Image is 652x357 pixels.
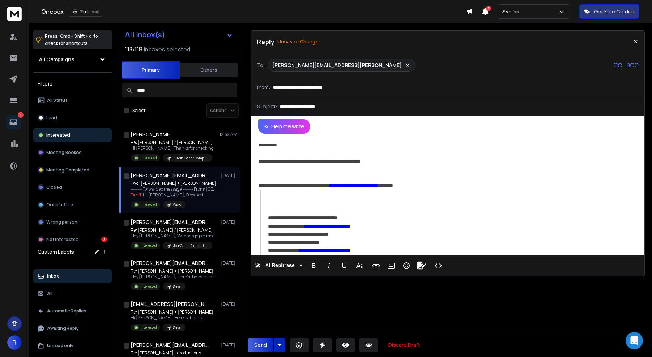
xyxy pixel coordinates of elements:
[46,167,89,173] p: Meeting Completed
[33,180,112,195] button: Closed
[131,140,214,145] p: Re: [PERSON_NAME] / [PERSON_NAME]
[131,341,210,349] h1: [PERSON_NAME][EMAIL_ADDRESS][PERSON_NAME][DOMAIN_NAME]
[173,284,181,290] p: Saas
[322,258,336,273] button: Italic (⌘I)
[18,112,24,118] p: 3
[131,219,210,226] h1: [PERSON_NAME][EMAIL_ADDRESS][DOMAIN_NAME]
[46,150,82,155] p: Meeting Booked
[626,61,639,70] p: BCC
[257,37,275,47] p: Reply
[6,115,21,129] a: 3
[140,243,157,248] p: Interested
[47,308,87,314] p: Automatic Replies
[180,62,238,78] button: Others
[131,268,218,274] p: Re: [PERSON_NAME] + [PERSON_NAME]
[131,309,213,315] p: Re: [PERSON_NAME] + [PERSON_NAME]
[144,45,190,54] h3: Inboxes selected
[613,61,622,70] p: CC
[257,103,277,110] p: Subject:
[46,132,70,138] p: Interested
[415,258,429,273] button: Signature
[47,97,68,103] p: All Status
[33,198,112,212] button: Out of office
[337,258,351,273] button: Underline (⌘U)
[131,300,210,308] h1: [EMAIL_ADDRESS][PERSON_NAME][DOMAIN_NAME]
[221,301,237,307] p: [DATE]
[46,202,73,208] p: Out of office
[594,8,634,15] p: Get Free Credits
[257,84,270,91] p: From:
[140,202,157,207] p: Interested
[140,284,157,289] p: Interested
[33,128,112,142] button: Interested
[383,338,426,352] button: Discard Draft
[307,258,321,273] button: Bold (⌘B)
[131,350,218,356] p: Re: [PERSON_NAME] introductions
[221,342,237,348] p: [DATE]
[125,45,142,54] span: 118 / 118
[253,258,304,273] button: AI Rephrase
[143,192,206,198] span: Hi [PERSON_NAME], O booked ...
[277,38,322,45] p: Unsaved Changes
[131,233,218,239] p: Hey [PERSON_NAME], We charge per meeting
[33,111,112,125] button: Lead
[486,6,491,11] span: 8
[131,227,218,233] p: Re: [PERSON_NAME] / [PERSON_NAME]
[221,219,237,225] p: [DATE]
[45,33,98,47] p: Press to check for shortcuts.
[33,269,112,283] button: Inbox
[46,115,57,121] p: Lead
[33,93,112,108] button: All Status
[122,61,180,79] button: Primary
[369,258,383,273] button: Insert Link (⌘K)
[431,258,445,273] button: Code View
[626,332,643,349] div: Open Intercom Messenger
[131,131,172,138] h1: [PERSON_NAME]
[38,248,74,256] h3: Custom Labels
[173,243,208,249] p: JoinGathr 2 (email 3/4)
[33,286,112,301] button: All
[33,215,112,229] button: Wrong person
[173,155,208,161] p: 1. Join Gathr Companies
[39,56,74,63] h1: All Campaigns
[119,28,239,42] button: All Inbox(s)
[579,4,639,19] button: Get Free Credits
[502,8,522,15] p: Syrena
[257,62,265,69] p: To:
[220,132,237,137] p: 12:32 AM
[384,258,398,273] button: Insert Image (⌘P)
[7,335,22,350] button: R
[33,232,112,247] button: Not Interested3
[132,108,145,113] label: Select
[33,79,112,89] h3: Filters
[46,184,62,190] p: Closed
[47,273,59,279] p: Inbox
[68,7,103,17] button: Tutorial
[131,180,218,186] p: Fwd: [PERSON_NAME] + [PERSON_NAME]
[46,219,78,225] p: Wrong person
[33,339,112,353] button: Unread only
[173,202,181,208] p: Saas
[131,274,218,280] p: Hey [PERSON_NAME], Here’s the calculator: [DOMAIN_NAME][URL]. Let
[173,325,181,331] p: Saas
[131,315,213,321] p: Hi [PERSON_NAME], Here is the link
[140,325,157,330] p: Interested
[47,343,74,349] p: Unread only
[272,62,402,69] p: [PERSON_NAME][EMAIL_ADDRESS][PERSON_NAME]
[47,325,79,331] p: Awaiting Reply
[46,237,79,242] p: Not Interested
[131,145,214,151] p: Hi [PERSON_NAME], Thanks for checking
[131,192,142,198] span: Draft:
[47,291,53,296] p: All
[221,260,237,266] p: [DATE]
[258,119,310,134] button: Help me write
[131,172,210,179] h1: [PERSON_NAME][EMAIL_ADDRESS][PERSON_NAME]
[264,262,296,269] span: AI Rephrase
[33,163,112,177] button: Meeting Completed
[221,173,237,178] p: [DATE]
[400,258,413,273] button: Emoticons
[352,258,366,273] button: More Text
[131,186,218,192] p: ---------- Forwarded message --------- From: [GEOGRAPHIC_DATA]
